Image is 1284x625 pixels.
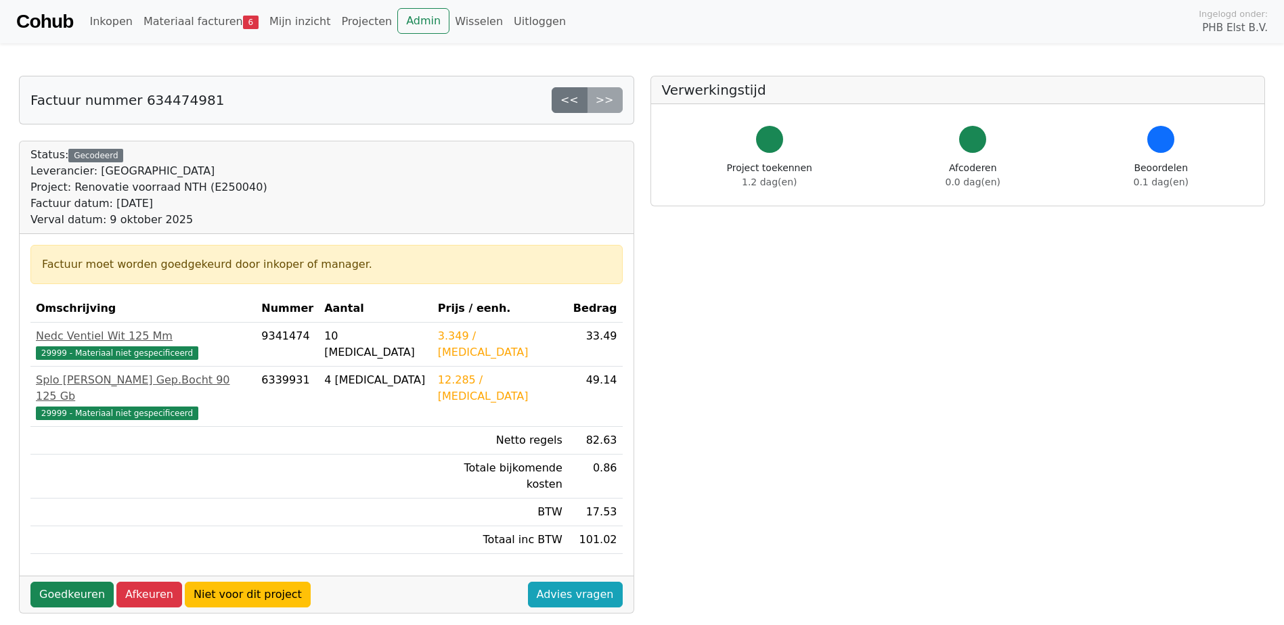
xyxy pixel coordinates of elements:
[36,346,198,360] span: 29999 - Materiaal niet gespecificeerd
[30,195,267,212] div: Factuur datum: [DATE]
[433,526,568,554] td: Totaal inc BTW
[336,8,397,35] a: Projecten
[568,526,623,554] td: 101.02
[256,367,319,427] td: 6339931
[30,147,267,228] div: Status:
[324,328,427,361] div: 10 [MEDICAL_DATA]
[946,177,1000,187] span: 0.0 dag(en)
[116,582,182,607] a: Afkeuren
[16,5,73,38] a: Cohub
[568,323,623,367] td: 33.49
[568,427,623,455] td: 82.63
[84,8,137,35] a: Inkopen
[36,372,250,421] a: Splo [PERSON_NAME] Gep.Bocht 90 125 Gb29999 - Materiaal niet gespecificeerd
[264,8,336,35] a: Mijn inzicht
[319,295,433,323] th: Aantal
[256,295,319,323] th: Nummer
[568,455,623,499] td: 0.86
[433,295,568,323] th: Prijs / eenh.
[36,372,250,404] div: Splo [PERSON_NAME] Gep.Bocht 90 125 Gb
[568,295,623,323] th: Bedrag
[433,499,568,526] td: BTW
[256,323,319,367] td: 9341474
[438,372,562,404] div: 12.285 / [MEDICAL_DATA]
[185,582,311,607] a: Niet voor dit project
[30,295,256,323] th: Omschrijving
[30,212,267,228] div: Verval datum: 9 oktober 2025
[1202,20,1268,36] span: PHB Elst B.V.
[42,256,611,273] div: Factuur moet worden goedgekeurd door inkoper of manager.
[1199,7,1268,20] span: Ingelogd onder:
[568,499,623,526] td: 17.53
[30,163,267,179] div: Leverancier: [GEOGRAPHIC_DATA]
[449,8,508,35] a: Wisselen
[508,8,571,35] a: Uitloggen
[30,92,224,108] h5: Factuur nummer 634474981
[742,177,797,187] span: 1.2 dag(en)
[36,407,198,420] span: 29999 - Materiaal niet gespecificeerd
[1134,177,1189,187] span: 0.1 dag(en)
[662,82,1254,98] h5: Verwerkingstijd
[528,582,623,607] a: Advies vragen
[568,367,623,427] td: 49.14
[438,328,562,361] div: 3.349 / [MEDICAL_DATA]
[30,582,114,607] a: Goedkeuren
[552,87,588,113] a: <<
[727,161,812,189] div: Project toekennen
[946,161,1000,189] div: Afcoderen
[36,328,250,344] div: Nedc Ventiel Wit 125 Mm
[1134,161,1189,189] div: Beoordelen
[36,328,250,361] a: Nedc Ventiel Wit 125 Mm29999 - Materiaal niet gespecificeerd
[30,179,267,195] div: Project: Renovatie voorraad NTH (E250040)
[138,8,264,35] a: Materiaal facturen6
[324,372,427,388] div: 4 [MEDICAL_DATA]
[433,455,568,499] td: Totale bijkomende kosten
[433,427,568,455] td: Netto regels
[243,16,259,29] span: 6
[68,149,123,162] div: Gecodeerd
[397,8,449,34] a: Admin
